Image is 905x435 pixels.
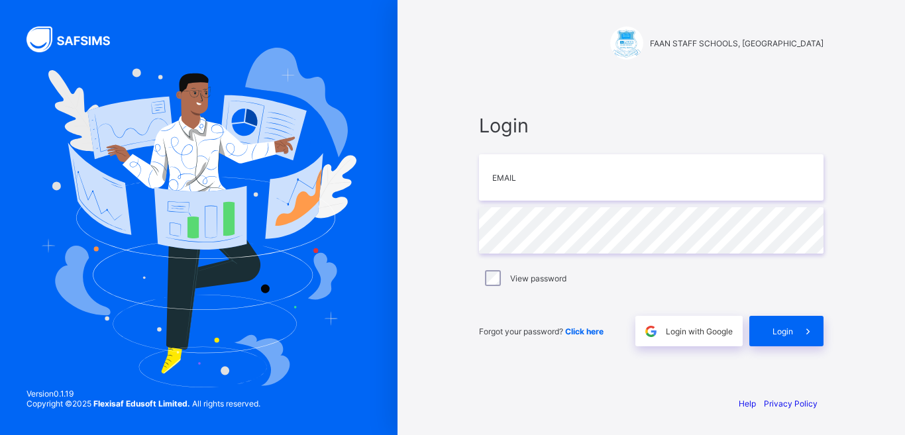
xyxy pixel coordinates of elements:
span: Copyright © 2025 All rights reserved. [27,399,260,409]
a: Help [739,399,756,409]
img: SAFSIMS Logo [27,26,126,52]
a: Click here [565,326,604,336]
img: Hero Image [41,48,356,387]
strong: Flexisaf Edusoft Limited. [93,399,190,409]
img: google.396cfc9801f0270233282035f929180a.svg [643,324,659,339]
a: Privacy Policy [764,399,818,409]
label: View password [510,273,566,283]
span: Forgot your password? [479,326,604,336]
span: Version 0.1.19 [27,389,260,399]
span: FAAN STAFF SCHOOLS, [GEOGRAPHIC_DATA] [650,38,824,48]
span: Login [479,114,824,137]
span: Login with Google [666,326,733,336]
span: Login [772,326,793,336]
